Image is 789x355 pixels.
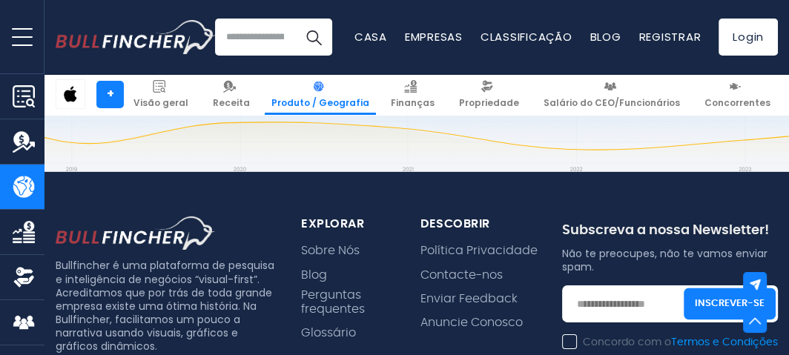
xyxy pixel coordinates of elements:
img: Ownership [13,266,35,288]
p: Não te preocupes, não te vamos enviar spam. [562,247,778,273]
a: Produto / Geografia [265,74,376,115]
p: Bullfincher é uma plataforma de pesquisa e inteligência de negócios “visual-first”. Acreditamos q... [56,259,279,353]
span: Receita [213,97,250,109]
a: Termos e Condições [671,337,778,348]
a: About Us [301,244,360,258]
a: FAQ [301,288,398,316]
a: Anuncie Conosco [420,316,523,330]
a: Propriedade [452,74,526,115]
span: Produto / Geografia [271,97,369,109]
a: Concorrentes [698,74,777,115]
div: Descobrir [420,216,540,232]
a: Contacte-nos [420,268,503,282]
label: Concordo com o [562,336,778,349]
span: Concorrentes [704,97,770,109]
button: Inscrever-se [684,288,776,320]
a: Classificação [481,29,572,44]
a: Política Privacidade [420,244,538,258]
span: Salário do CEO/Funcionários [544,97,680,109]
span: Propriedade [459,97,519,109]
span: Visão geral [133,97,188,109]
a: + [96,81,124,108]
a: Receita [206,74,257,115]
img: Bullfincher logo [56,20,216,54]
a: Salário do CEO/Funcionários [537,74,687,115]
span: Finanças [391,97,435,109]
img: AAPL logo [56,80,85,108]
a: Blog [590,29,621,44]
a: Glossary [301,326,356,340]
a: Finanças [384,74,441,115]
a: Enviar Feedback [420,292,518,306]
a: Empresas [405,29,463,44]
button: Search [295,19,332,56]
div: Subscreva a nossa Newsletter! [562,222,778,247]
img: footer logo [56,216,215,251]
a: Blog [301,268,327,282]
a: Visão geral [127,74,195,115]
a: Go to homepage [56,20,215,54]
div: explorar [301,216,398,232]
a: Casa [354,29,387,44]
a: Login [719,19,778,56]
a: Registrar [639,29,701,44]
